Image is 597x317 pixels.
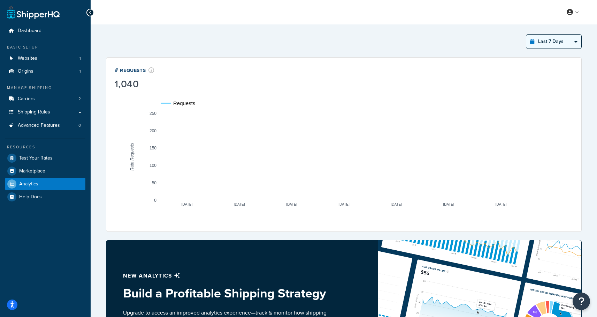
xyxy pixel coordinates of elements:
[5,93,85,105] li: Carriers
[5,165,85,177] a: Marketplace
[79,56,81,61] span: 1
[5,44,85,50] div: Basic Setup
[19,181,38,187] span: Analytics
[182,202,193,206] text: [DATE]
[5,93,85,105] a: Carriers2
[5,191,85,203] a: Help Docs
[173,100,195,106] text: Requests
[19,168,45,174] span: Marketplace
[18,68,33,74] span: Origins
[123,286,327,300] h3: Build a Profitable Shipping Strategy
[115,66,154,74] div: # Requests
[130,143,135,170] text: Rate Requests
[19,155,53,161] span: Test Your Rates
[18,123,60,128] span: Advanced Features
[78,96,81,102] span: 2
[150,146,156,150] text: 150
[5,65,85,78] li: Origins
[18,28,41,34] span: Dashboard
[18,109,50,115] span: Shipping Rules
[18,56,37,61] span: Websites
[5,152,85,164] a: Test Your Rates
[286,202,297,206] text: [DATE]
[338,202,350,206] text: [DATE]
[5,65,85,78] a: Origins1
[234,202,245,206] text: [DATE]
[150,163,156,168] text: 100
[115,90,573,223] svg: A chart.
[123,271,327,281] p: New analytics
[19,194,42,200] span: Help Docs
[18,96,35,102] span: Carriers
[78,123,81,128] span: 0
[150,111,156,116] text: 250
[391,202,402,206] text: [DATE]
[5,24,85,37] a: Dashboard
[5,178,85,190] a: Analytics
[154,198,156,203] text: 0
[5,119,85,132] li: Advanced Features
[5,119,85,132] a: Advanced Features0
[5,52,85,65] a: Websites1
[152,180,157,185] text: 50
[496,202,507,206] text: [DATE]
[79,68,81,74] span: 1
[5,106,85,119] a: Shipping Rules
[5,144,85,150] div: Resources
[115,79,154,89] div: 1,040
[573,293,590,310] button: Open Resource Center
[443,202,454,206] text: [DATE]
[150,128,156,133] text: 200
[5,52,85,65] li: Websites
[5,85,85,91] div: Manage Shipping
